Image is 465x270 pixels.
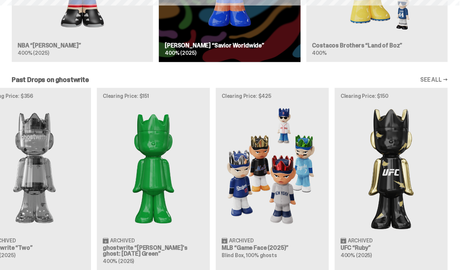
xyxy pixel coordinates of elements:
p: Clearing Price: $151 [103,93,204,99]
h3: UFC “Ruby” [341,245,442,251]
img: Game Face (2025) [222,104,323,231]
span: Blind Box, [222,252,245,259]
p: Clearing Price: $425 [222,93,323,99]
span: 400% (2025) [165,50,196,56]
p: Clearing Price: $150 [341,93,442,99]
span: 400% (2025) [341,252,372,259]
a: Clearing Price: $151 Schrödinger's ghost: Sunday Green Archived [97,88,210,270]
h3: NBA “[PERSON_NAME]” [18,43,147,49]
span: 100% ghosts [246,252,277,259]
span: Archived [229,238,254,243]
h2: Past Drops on ghostwrite [12,77,89,83]
img: Ruby [341,104,442,231]
h3: Costacos Brothers “Land of Boz” [312,43,442,49]
span: 400% (2025) [103,258,134,264]
h3: MLB “Game Face (2025)” [222,245,323,251]
a: Clearing Price: $150 Ruby Archived [335,88,448,270]
h3: [PERSON_NAME] “Savior Worldwide” [165,43,294,49]
img: Schrödinger's ghost: Sunday Green [103,104,204,231]
span: 400% [312,50,327,56]
h3: ghostwrite “[PERSON_NAME]'s ghost: [DATE] Green” [103,245,204,257]
span: Archived [110,238,135,243]
span: Archived [348,238,373,243]
span: 400% (2025) [18,50,49,56]
a: Clearing Price: $425 Game Face (2025) Archived [216,88,329,270]
a: SEE ALL → [420,77,448,83]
